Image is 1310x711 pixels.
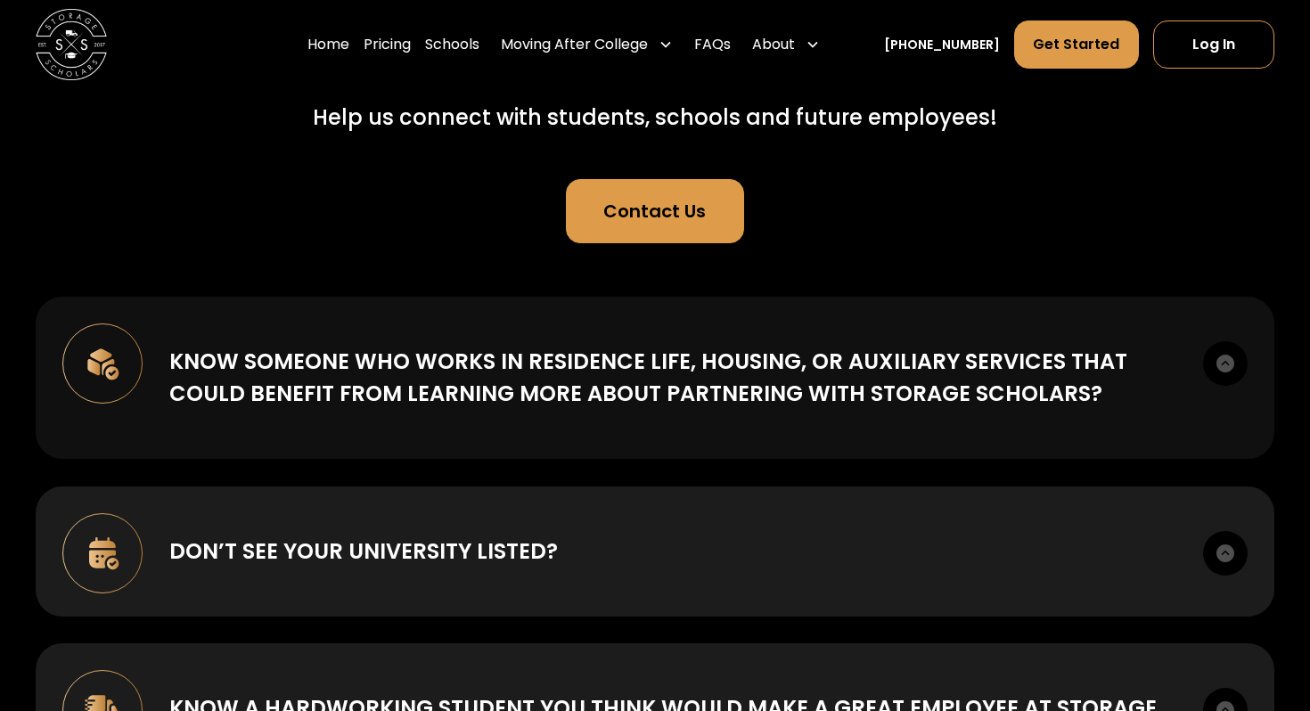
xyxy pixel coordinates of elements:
div: Help us connect with students, schools and future employees! [313,102,997,134]
div: Don’t see your university listed? [169,535,558,568]
img: Storage Scholars main logo [36,9,107,80]
a: Pricing [364,20,411,69]
a: Log In [1153,20,1274,69]
a: Get Started [1014,20,1138,69]
a: Schools [425,20,479,69]
div: Moving After College [494,20,680,69]
a: [PHONE_NUMBER] [884,36,1000,54]
a: FAQs [694,20,731,69]
a: Home [307,20,349,69]
a: Contact Us [566,179,745,243]
div: Contact Us [603,198,706,225]
div: Moving After College [501,34,648,55]
div: Know someone who works in Residence Life, Housing, or Auxiliary Services that could benefit from ... [169,346,1175,410]
div: About [745,20,827,69]
div: About [752,34,795,55]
